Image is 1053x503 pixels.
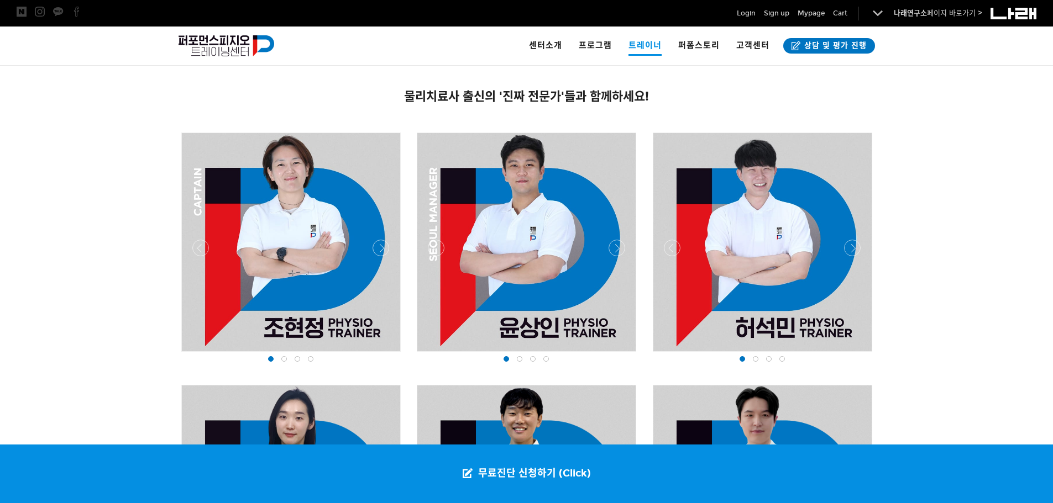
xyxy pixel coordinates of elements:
span: 퍼폼스토리 [678,40,720,50]
span: 프로그램 [579,40,612,50]
a: 고객센터 [728,27,778,65]
span: 물리치료사 출신의 '진짜 전문가'들과 함께하세요! [404,89,649,104]
a: 센터소개 [521,27,570,65]
span: 트레이너 [628,36,662,56]
a: 나래연구소페이지 바로가기 > [894,9,982,18]
a: 트레이너 [620,27,670,65]
a: Sign up [764,8,789,19]
a: Cart [833,8,847,19]
a: 무료진단 신청하기 (Click) [452,444,602,503]
a: Login [737,8,756,19]
strong: 나래연구소 [894,9,927,18]
span: 고객센터 [736,40,769,50]
span: 상담 및 평가 진행 [801,40,867,51]
a: 상담 및 평가 진행 [783,38,875,54]
span: 센터소개 [529,40,562,50]
a: 퍼폼스토리 [670,27,728,65]
a: 프로그램 [570,27,620,65]
a: Mypage [798,8,825,19]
